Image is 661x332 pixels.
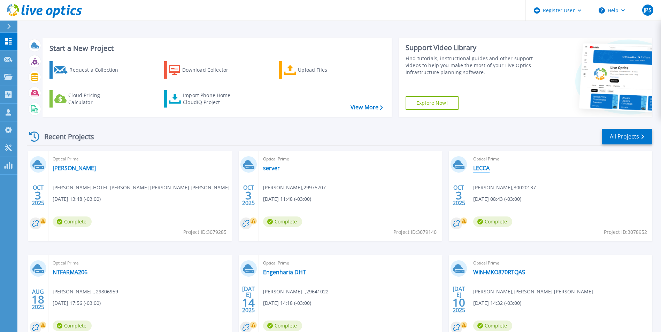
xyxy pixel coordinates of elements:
a: Upload Files [279,61,357,79]
span: Optical Prime [473,259,648,267]
div: OCT 2025 [452,183,466,208]
span: [PERSON_NAME] , HOTEL [PERSON_NAME] [PERSON_NAME] [PERSON_NAME] [53,184,230,191]
span: Optical Prime [263,259,438,267]
a: WIN-MKO870RTQAS [473,269,525,276]
a: server [263,165,280,172]
span: Project ID: 3079285 [183,228,226,236]
span: Complete [53,321,92,331]
div: Cloud Pricing Calculator [68,92,124,106]
span: Project ID: 3078952 [604,228,647,236]
div: [DATE] 2025 [452,287,466,312]
span: [PERSON_NAME] , [PERSON_NAME] [PERSON_NAME] [473,288,593,295]
span: Optical Prime [473,155,648,163]
div: Request a Collection [69,63,125,77]
span: [DATE] 14:18 (-03:00) [263,299,311,307]
span: [PERSON_NAME] , 29975707 [263,184,326,191]
div: Upload Files [298,63,354,77]
span: [PERSON_NAME] . , 29641022 [263,288,329,295]
span: Complete [473,216,512,227]
div: OCT 2025 [242,183,255,208]
span: 3 [456,192,462,198]
div: Find tutorials, instructional guides and other support videos to help you make the most of your L... [406,55,535,76]
div: [DATE] 2025 [242,287,255,312]
span: 18 [32,297,44,302]
span: Project ID: 3079140 [393,228,437,236]
span: 3 [245,192,252,198]
span: Optical Prime [53,259,228,267]
span: 10 [453,300,465,306]
span: Optical Prime [263,155,438,163]
a: Cloud Pricing Calculator [49,90,127,108]
span: Complete [473,321,512,331]
a: All Projects [602,129,652,144]
span: [DATE] 13:48 (-03:00) [53,195,101,203]
div: AUG 2025 [31,287,45,312]
div: OCT 2025 [31,183,45,208]
a: LECCA [473,165,490,172]
a: Request a Collection [49,61,127,79]
span: Optical Prime [53,155,228,163]
a: Explore Now! [406,96,459,110]
div: Download Collector [182,63,238,77]
span: [PERSON_NAME] . , 29806959 [53,288,118,295]
a: Download Collector [164,61,242,79]
a: View More [351,104,383,111]
span: [DATE] 17:56 (-03:00) [53,299,101,307]
span: 14 [242,300,255,306]
span: [DATE] 11:48 (-03:00) [263,195,311,203]
span: Complete [263,216,302,227]
div: Recent Projects [27,128,103,145]
span: Complete [263,321,302,331]
div: Support Video Library [406,43,535,52]
span: Complete [53,216,92,227]
a: Engenharia DHT [263,269,306,276]
span: JPS [644,7,652,13]
a: NTFARMA206 [53,269,87,276]
h3: Start a New Project [49,45,383,52]
span: [DATE] 08:43 (-03:00) [473,195,521,203]
span: [PERSON_NAME] , 30020137 [473,184,536,191]
span: [DATE] 14:32 (-03:00) [473,299,521,307]
a: [PERSON_NAME] [53,165,96,172]
div: Import Phone Home CloudIQ Project [183,92,237,106]
span: 3 [35,192,41,198]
